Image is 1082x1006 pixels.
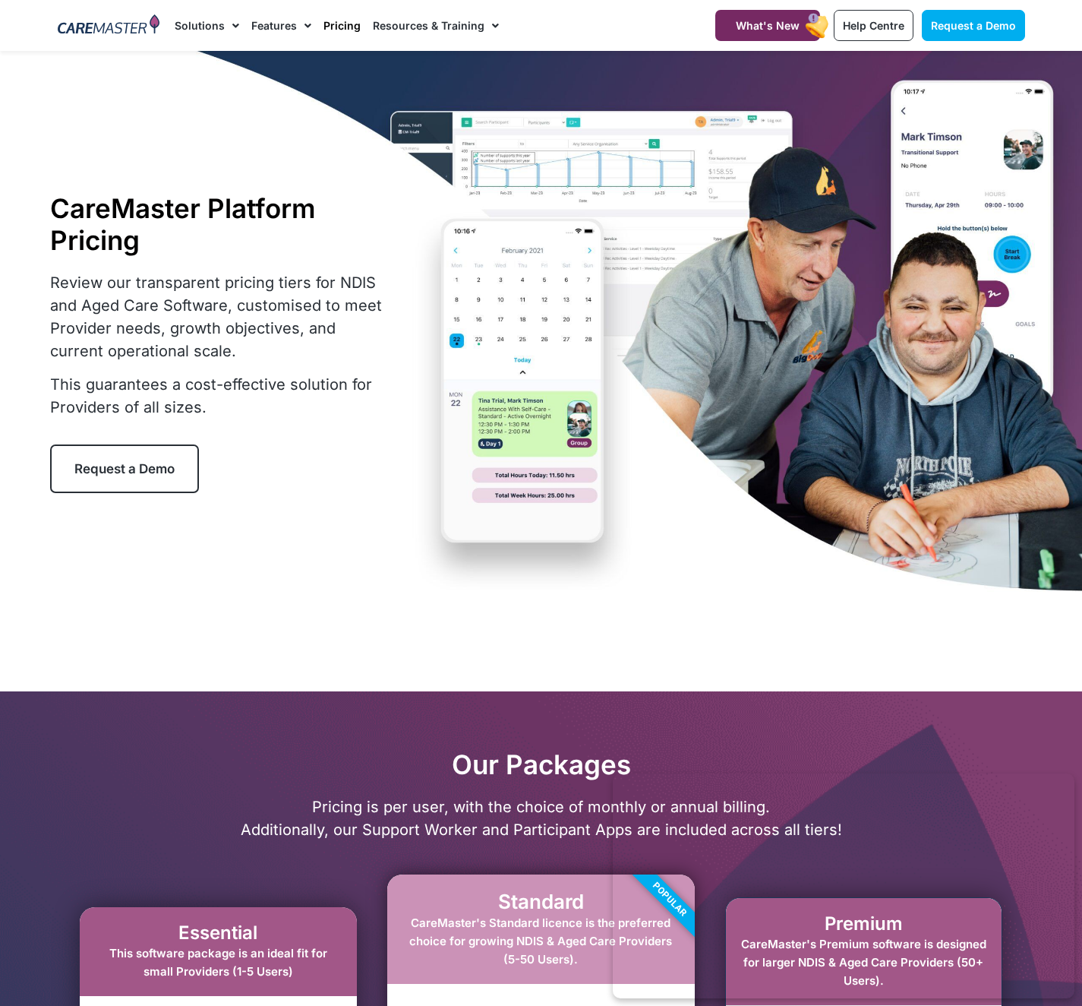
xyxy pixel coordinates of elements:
h2: Our Packages [57,748,1025,780]
span: Request a Demo [931,19,1016,32]
span: This software package is an ideal fit for small Providers (1-5 Users) [109,946,327,979]
a: Request a Demo [50,444,199,493]
a: Request a Demo [922,10,1025,41]
span: CareMaster's Standard licence is the preferred choice for growing NDIS & Aged Care Providers (5-5... [409,916,672,966]
iframe: Popup CTA [613,773,1074,998]
p: This guarantees a cost-effective solution for Providers of all sizes. [50,373,392,419]
span: Request a Demo [74,461,175,476]
span: What's New [736,19,800,32]
p: Review our transparent pricing tiers for NDIS and Aged Care Software, customised to meet Provider... [50,271,392,362]
h2: Standard [402,890,680,913]
h2: Essential [95,922,342,944]
a: Help Centre [834,10,913,41]
a: What's New [715,10,820,41]
p: Pricing is per user, with the choice of monthly or annual billing. Additionally, our Support Work... [57,796,1025,841]
span: Help Centre [843,19,904,32]
img: CareMaster Logo [58,14,160,37]
h1: CareMaster Platform Pricing [50,192,392,256]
